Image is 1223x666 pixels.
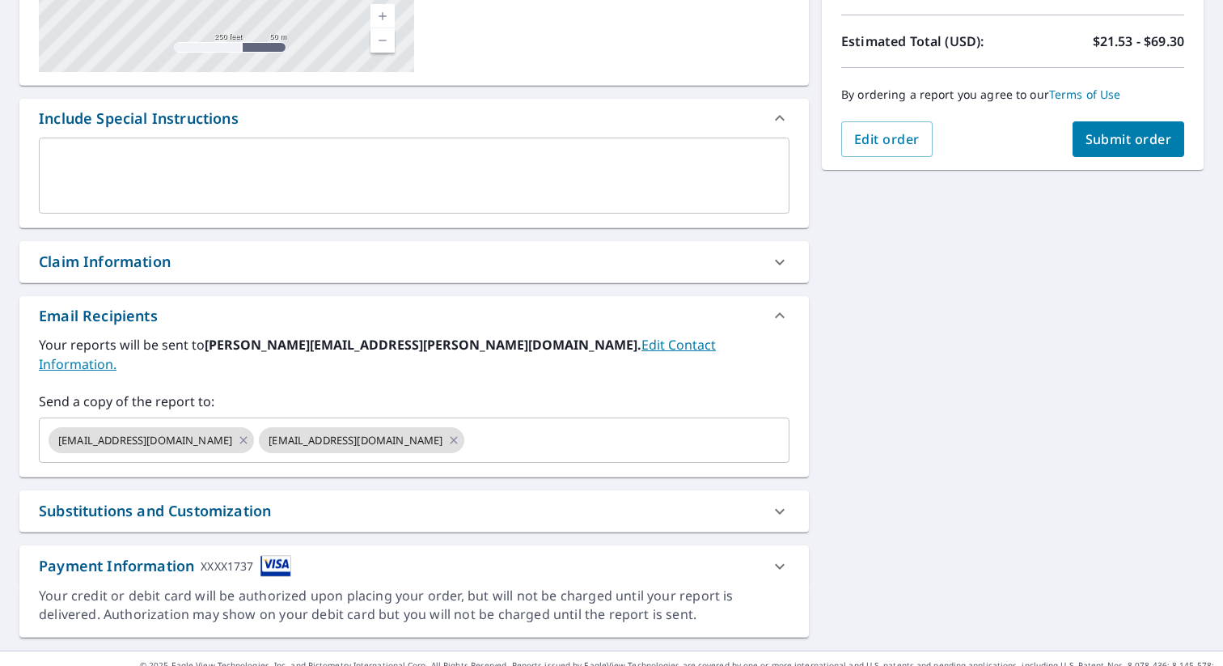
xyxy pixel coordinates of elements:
span: Edit order [854,130,920,148]
div: Payment Information [39,555,291,577]
div: Include Special Instructions [19,99,809,138]
span: [EMAIL_ADDRESS][DOMAIN_NAME] [259,433,452,448]
button: Submit order [1073,121,1185,157]
div: Email Recipients [19,296,809,335]
div: Your credit or debit card will be authorized upon placing your order, but will not be charged unt... [39,587,789,624]
div: Include Special Instructions [39,108,239,129]
label: Send a copy of the report to: [39,392,789,411]
a: Current Level 17, Zoom In [370,4,395,28]
div: Substitutions and Customization [19,490,809,532]
p: By ordering a report you agree to our [841,87,1184,102]
img: cardImage [260,555,291,577]
div: Claim Information [19,241,809,282]
a: Terms of Use [1049,87,1121,102]
span: [EMAIL_ADDRESS][DOMAIN_NAME] [49,433,242,448]
div: [EMAIL_ADDRESS][DOMAIN_NAME] [259,427,464,453]
div: Email Recipients [39,305,158,327]
span: Submit order [1085,130,1172,148]
div: [EMAIL_ADDRESS][DOMAIN_NAME] [49,427,254,453]
div: XXXX1737 [201,555,253,577]
div: Substitutions and Customization [39,500,271,522]
p: $21.53 - $69.30 [1093,32,1184,51]
a: Current Level 17, Zoom Out [370,28,395,53]
b: [PERSON_NAME][EMAIL_ADDRESS][PERSON_NAME][DOMAIN_NAME]. [205,336,641,354]
p: Estimated Total (USD): [841,32,1013,51]
div: Payment InformationXXXX1737cardImage [19,545,809,587]
label: Your reports will be sent to [39,335,789,374]
button: Edit order [841,121,933,157]
div: Claim Information [39,251,171,273]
